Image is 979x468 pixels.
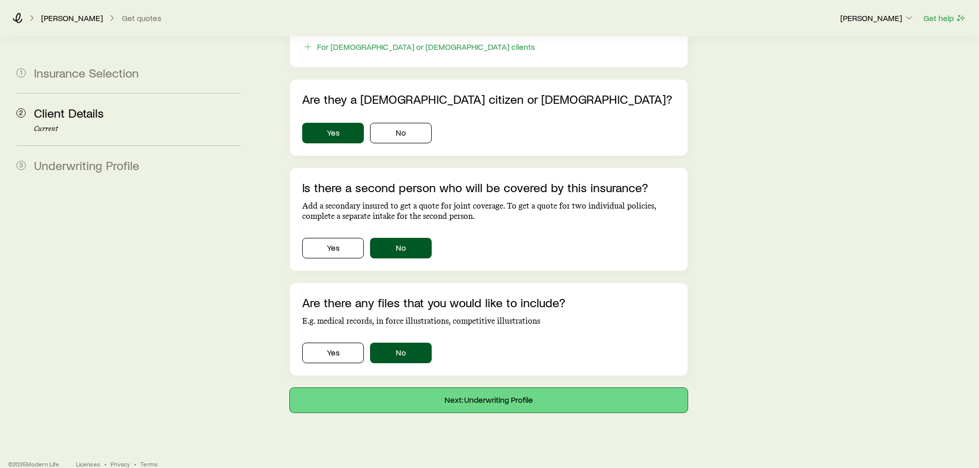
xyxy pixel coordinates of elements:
[302,180,675,195] p: Is there a second person who will be covered by this insurance?
[840,12,915,25] button: [PERSON_NAME]
[8,460,60,468] p: © 2025 Modern Life
[110,460,130,468] a: Privacy
[923,12,967,24] button: Get help
[16,161,26,170] span: 3
[140,460,158,468] a: Terms
[302,316,675,326] p: E.g. medical records, in force illustrations, competitive illustrations
[370,238,432,258] button: No
[34,125,241,133] p: Current
[302,238,364,258] button: Yes
[41,13,103,23] p: [PERSON_NAME]
[840,13,914,23] p: [PERSON_NAME]
[121,13,162,23] button: Get quotes
[34,65,139,80] span: Insurance Selection
[16,108,26,118] span: 2
[104,460,106,468] span: •
[76,460,100,468] a: Licenses
[302,92,675,106] p: Are they a [DEMOGRAPHIC_DATA] citizen or [DEMOGRAPHIC_DATA]?
[370,123,432,143] button: No
[302,295,675,310] p: Are there any files that you would like to include?
[34,158,139,173] span: Underwriting Profile
[290,388,687,413] button: Next: Underwriting Profile
[302,41,535,53] button: For [DEMOGRAPHIC_DATA] or [DEMOGRAPHIC_DATA] clients
[370,343,432,363] button: No
[16,68,26,78] span: 1
[34,105,104,120] span: Client Details
[302,343,364,363] button: Yes
[317,42,535,52] div: For [DEMOGRAPHIC_DATA] or [DEMOGRAPHIC_DATA] clients
[302,201,675,221] p: Add a secondary insured to get a quote for joint coverage. To get a quote for two individual poli...
[134,460,136,468] span: •
[302,123,364,143] button: Yes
